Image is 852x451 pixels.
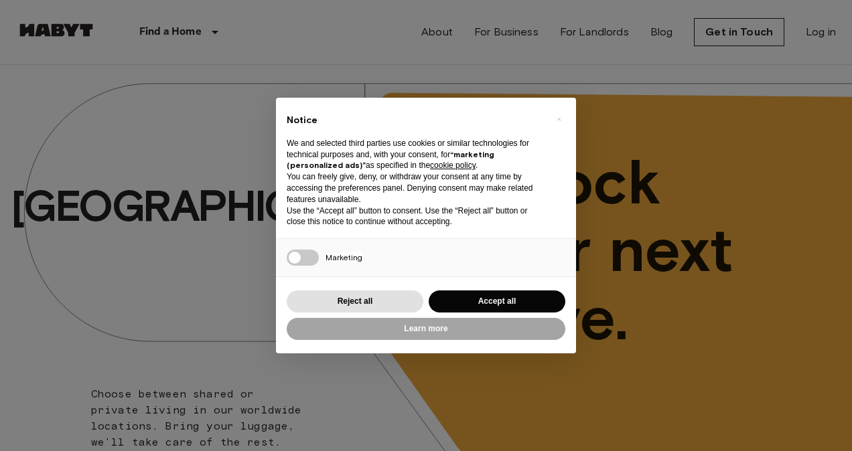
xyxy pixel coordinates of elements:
button: Learn more [287,318,565,340]
p: Use the “Accept all” button to consent. Use the “Reject all” button or close this notice to conti... [287,205,544,228]
h2: Notice [287,114,544,127]
span: Marketing [326,252,362,262]
p: You can freely give, deny, or withdraw your consent at any time by accessing the preferences pane... [287,171,544,205]
p: We and selected third parties use cookies or similar technologies for technical purposes and, wit... [287,138,544,171]
a: cookie policy [430,161,476,170]
button: Reject all [287,290,423,312]
button: Accept all [429,290,565,312]
span: × [557,111,561,127]
strong: “marketing (personalized ads)” [287,149,494,171]
button: Close this notice [548,108,569,130]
